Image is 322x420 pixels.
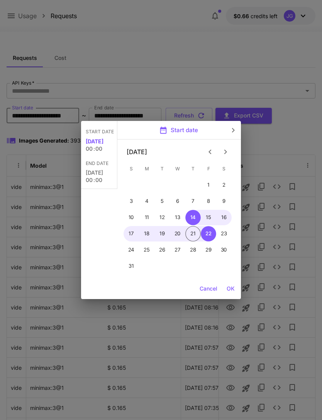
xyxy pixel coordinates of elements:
button: 00 [95,177,102,184]
button: 14 [185,210,201,225]
button: 24 [124,242,139,258]
button: Cancel [197,282,220,296]
span: Sunday [124,161,138,177]
span: Tuesday [155,161,169,177]
button: 26 [154,242,170,258]
button: 10 [124,210,139,225]
button: 00 [86,145,93,153]
button: 21 [185,226,201,241]
button: 8 [201,194,216,209]
button: 30 [216,242,232,258]
button: 7 [185,194,201,209]
button: 4 [139,194,154,209]
button: 19 [154,226,170,241]
button: 12 [154,210,170,225]
button: 11 [139,210,154,225]
button: Next month [218,144,233,160]
button: 18 [139,226,154,241]
button: 16 [216,210,232,225]
span: Start date [86,126,114,138]
button: [DATE] [86,138,103,145]
button: 3 [124,194,139,209]
button: 15 [201,210,216,225]
button: 28 [185,242,201,258]
button: 00 [86,177,93,184]
button: 2 [216,177,232,193]
button: 17 [124,226,139,241]
button: Previous month [202,144,218,160]
button: OK [224,282,238,296]
button: 6 [170,194,185,209]
button: Open next view [225,122,241,138]
button: [DATE] [86,169,103,177]
span: : [93,177,95,184]
span: Monday [140,161,154,177]
button: 25 [139,242,154,258]
button: 27 [170,242,185,258]
button: 5 [154,194,170,209]
button: 13 [170,210,185,225]
button: 22 [201,226,216,241]
span: : [93,145,95,153]
button: 20 [170,226,185,241]
span: Friday [202,161,215,177]
button: 9 [216,194,232,209]
span: End date [86,157,108,170]
span: Saturday [217,161,231,177]
button: Start date [156,122,202,138]
button: 23 [216,226,232,241]
span: Wednesday [171,161,185,177]
span: Thursday [186,161,200,177]
button: 00 [95,145,102,153]
div: [DATE] [127,147,147,156]
button: 1 [201,177,216,193]
button: 31 [124,258,139,274]
button: 29 [201,242,216,258]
